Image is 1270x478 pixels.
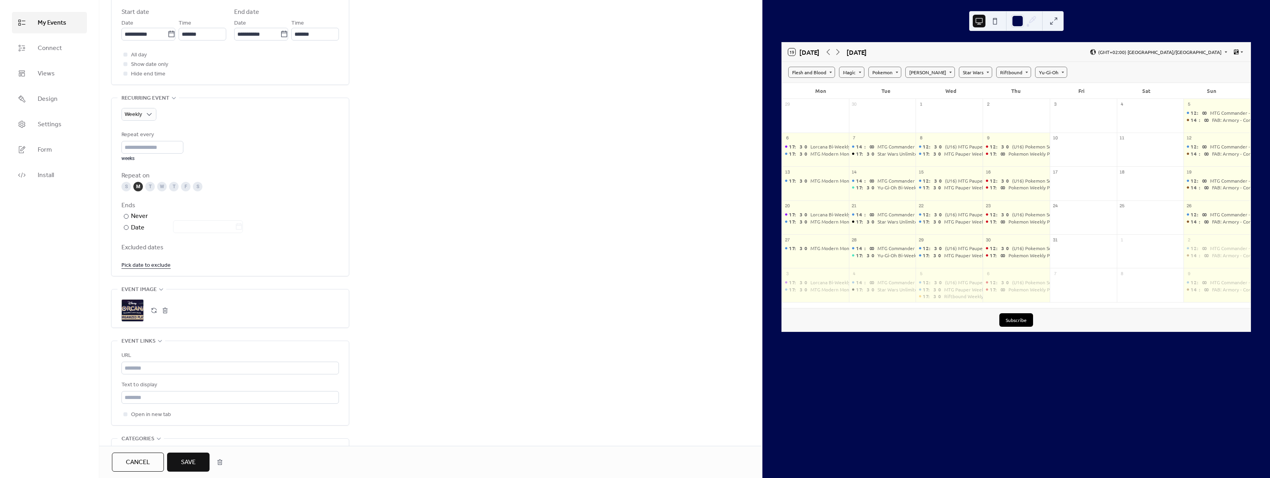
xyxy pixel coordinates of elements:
div: MTG Pauper Weekly [944,252,988,259]
span: 17:30 [923,293,944,300]
span: 17:30 [789,279,810,286]
a: My Events [12,12,87,33]
div: MTG Commander - Sundays [1183,177,1251,184]
span: 12:30 [990,245,1012,252]
div: MTG Pauper Weekly [916,150,983,157]
span: 17:00 [990,184,1008,191]
div: 21 [851,203,857,209]
div: 22 [918,203,924,209]
span: Weekly [125,109,142,120]
div: 7 [851,135,857,141]
div: MTG Commander - Sundays [1183,110,1251,116]
div: Repeat every [121,130,182,140]
div: W [157,182,167,191]
span: Form [38,145,52,155]
span: 14:00 [856,245,877,252]
div: Riftbound Weekly Play [944,293,993,300]
div: 1 [918,101,924,107]
div: Star Wars Unlimited Bi-Weekly Tournament [849,150,916,157]
div: MTG Commander - Tuesday [849,211,916,218]
div: End date [234,8,259,17]
span: 12:30 [990,211,1012,218]
div: 11 [1119,135,1125,141]
span: 12:30 [990,177,1012,184]
span: Recurring event [121,94,169,103]
div: MTG Modern Mondays [782,245,849,252]
span: 12:30 [990,143,1012,150]
div: (U16) MTG Pauper Social Club [916,211,983,218]
div: F [181,182,190,191]
div: Thu [983,83,1049,99]
div: 3 [784,270,790,276]
div: Lorcana Bi-Weekly Tournament [810,211,878,218]
div: 16 [985,169,991,175]
span: 17:00 [990,286,1008,293]
div: Repeat on [121,171,337,181]
div: Star Wars Unlimited Bi-Weekly Tournament [849,286,916,293]
div: 1 [1119,237,1125,243]
div: 30 [851,101,857,107]
span: All day [131,50,147,60]
div: (U16) Pokemon Social Club [983,279,1050,286]
div: MTG Commander - Tuesday [849,177,916,184]
span: 17:30 [923,150,944,157]
div: Tue [853,83,918,99]
div: (U16) Pokemon Social Club [983,143,1050,150]
a: Settings [12,114,87,135]
div: (U16) Pokemon Social Club [1012,211,1070,218]
div: 31 [1052,237,1058,243]
span: 17:30 [856,218,877,225]
div: (U16) Pokemon Social Club [1012,177,1070,184]
div: Pokemon Weekly Play [983,286,1050,293]
div: (U16) MTG Pauper Social Club [945,177,1009,184]
span: 17:00 [990,218,1008,225]
a: Form [12,139,87,160]
span: 17:30 [789,218,810,225]
div: MTG Commander - Tuesday [849,279,916,286]
div: MTG Commander - [DATE] [877,211,933,218]
div: Star Wars Unlimited Bi-Weekly Tournament [877,218,971,225]
button: Save [167,453,210,472]
div: MTG Commander - [DATE] [877,279,933,286]
div: ; [121,299,144,322]
span: 17:30 [856,252,877,259]
div: MTG Modern Mondays [810,177,859,184]
span: 17:30 [789,286,810,293]
span: Categories [121,434,154,444]
span: 17:30 [923,184,944,191]
span: 17:30 [789,143,810,150]
span: Design [38,94,58,104]
span: 17:30 [856,184,877,191]
span: Open in new tab [131,410,171,420]
div: (U16) Pokemon Social Club [1012,279,1070,286]
button: Cancel [112,453,164,472]
div: Star Wars Unlimited Bi-Weekly Tournament [849,218,916,225]
div: M [133,182,143,191]
span: Save [181,458,196,467]
div: 27 [784,237,790,243]
div: 7 [1052,270,1058,276]
div: MTG Pauper Weekly [916,252,983,259]
div: URL [121,351,337,360]
div: Star Wars Unlimited Bi-Weekly Tournament [877,150,971,157]
div: (U16) MTG Pauper Social Club [945,211,1009,218]
div: MTG Pauper Weekly [944,184,988,191]
div: Wed [918,83,983,99]
div: 8 [1119,270,1125,276]
div: Yu-Gi-Oh Bi-Weekly Tournament [849,184,916,191]
div: FAB: Armory - Core Constructed [1183,150,1251,157]
div: 30 [985,237,991,243]
span: 12:30 [990,279,1012,286]
div: MTG Commander - [DATE] [877,143,933,150]
div: Lorcana Bi-Weekly Tournament [810,143,878,150]
span: 12:00 [1191,110,1210,116]
div: MTG Modern Mondays [782,150,849,157]
div: Pokemon Weekly Play [983,184,1050,191]
div: Mon [788,83,853,99]
div: Date [131,223,243,233]
div: 9 [1186,270,1192,276]
div: MTG Pauper Weekly [944,286,988,293]
span: My Events [38,18,66,28]
span: Event links [121,337,156,346]
div: MTG Pauper Weekly [916,184,983,191]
